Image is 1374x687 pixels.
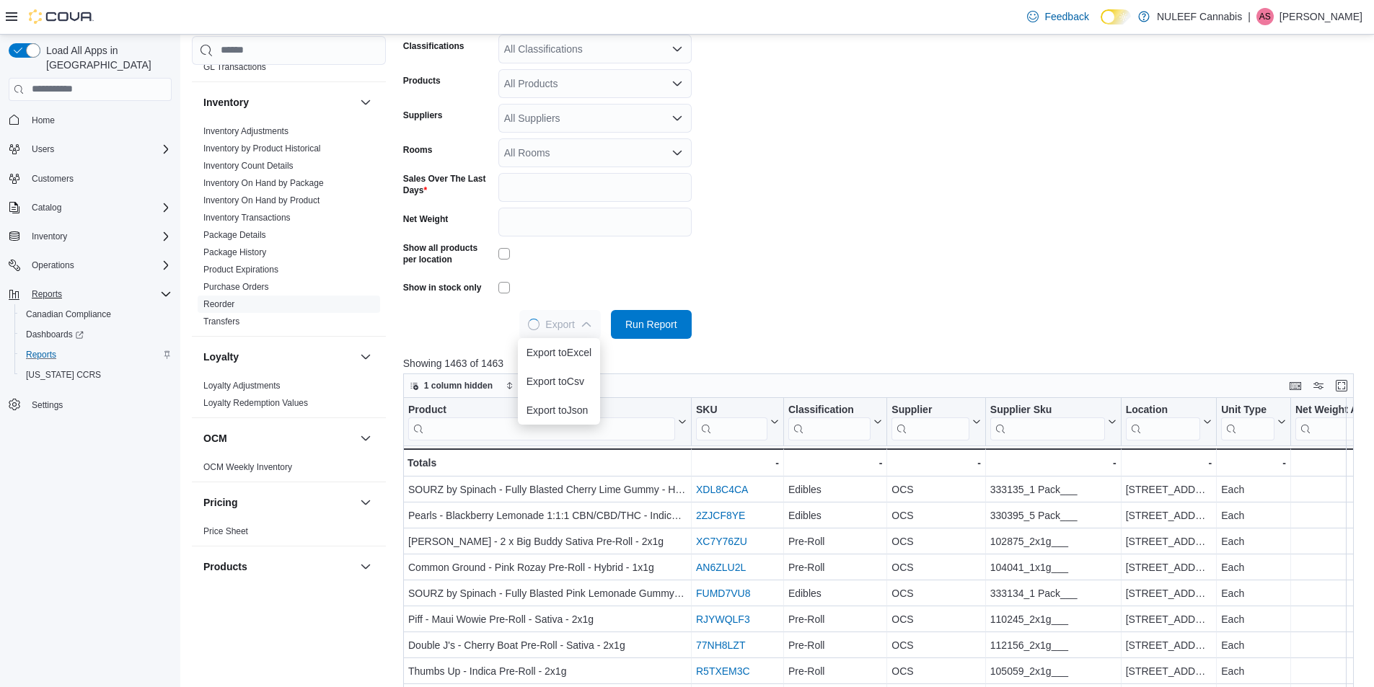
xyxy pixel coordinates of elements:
[32,143,54,155] span: Users
[788,585,882,602] div: Edibles
[891,611,980,628] div: OCS
[26,257,172,274] span: Operations
[891,481,980,498] div: OCS
[203,380,281,391] span: Loyalty Adjustments
[203,160,294,172] span: Inventory Count Details
[527,376,591,387] span: Export to Csv
[203,299,234,309] a: Reorder
[990,403,1105,440] div: Supplier Sku
[357,348,374,365] button: Loyalty
[26,257,80,274] button: Operations
[1333,377,1350,394] button: Enter fullscreen
[14,304,177,324] button: Canadian Compliance
[26,111,172,129] span: Home
[3,110,177,130] button: Home
[990,637,1117,654] div: 112156_2x1g___
[20,346,172,363] span: Reports
[1221,507,1286,524] div: Each
[696,403,779,440] button: SKU
[788,481,882,498] div: Edibles
[891,454,980,471] div: -
[14,345,177,365] button: Reports
[696,665,750,677] a: R5TXEM3C
[403,110,443,121] label: Suppliers
[203,316,239,327] span: Transfers
[990,585,1117,602] div: 333134_1 Pack___
[26,228,73,245] button: Inventory
[203,229,266,241] span: Package Details
[3,226,177,247] button: Inventory
[203,559,247,574] h3: Products
[26,309,111,320] span: Canadian Compliance
[26,112,61,129] a: Home
[1221,454,1286,471] div: -
[26,141,172,158] span: Users
[3,139,177,159] button: Users
[696,454,779,471] div: -
[203,125,289,137] span: Inventory Adjustments
[1125,403,1200,440] div: Location
[1125,637,1212,654] div: [STREET_ADDRESS][PERSON_NAME]
[891,585,980,602] div: OCS
[3,394,177,415] button: Settings
[403,356,1364,371] p: Showing 1463 of 1463
[403,75,441,87] label: Products
[408,507,687,524] div: Pearls - Blackberry Lemonade 1:1:1 CBN/CBD/THC - Indica - 5 Pack
[990,662,1117,680] div: 105059_2x1g___
[32,399,63,411] span: Settings
[518,338,600,367] button: Export toExcel
[203,177,324,189] span: Inventory On Hand by Package
[203,126,289,136] a: Inventory Adjustments
[203,350,354,364] button: Loyalty
[203,62,266,72] a: GL Transactions
[20,306,172,323] span: Canadian Compliance
[408,403,675,417] div: Product
[1021,2,1094,31] a: Feedback
[203,247,266,258] span: Package History
[203,178,324,188] a: Inventory On Hand by Package
[696,639,745,651] a: 77NH8LZT
[1125,454,1212,471] div: -
[528,310,591,339] span: Export
[1248,8,1251,25] p: |
[1125,403,1212,440] button: Location
[408,454,687,471] div: Totals
[1221,533,1286,550] div: Each
[408,403,687,440] button: Product
[203,95,354,110] button: Inventory
[403,144,433,156] label: Rooms
[671,43,683,55] button: Open list of options
[1125,585,1212,602] div: [STREET_ADDRESS][PERSON_NAME]
[696,484,748,495] a: XDL8C4CA
[1221,637,1286,654] div: Each
[203,264,278,275] span: Product Expirations
[408,611,687,628] div: Piff - Maui Wowie Pre-Roll - Sativa - 2x1g
[1125,533,1212,550] div: [STREET_ADDRESS][PERSON_NAME]
[20,306,117,323] a: Canadian Compliance
[20,366,107,384] a: [US_STATE] CCRS
[1157,8,1242,25] p: NULEEF Cannabis
[203,265,278,275] a: Product Expirations
[3,255,177,275] button: Operations
[403,40,464,52] label: Classifications
[990,403,1105,417] div: Supplier Sku
[203,212,291,223] span: Inventory Transactions
[203,461,292,473] span: OCM Weekly Inventory
[408,533,687,550] div: [PERSON_NAME] - 2 x Big Buddy Sativa Pre-Roll - 2x1g
[1125,403,1200,417] div: Location
[203,350,239,364] h3: Loyalty
[403,282,482,293] label: Show in stock only
[203,61,266,73] span: GL Transactions
[788,403,871,440] div: Classification
[203,95,249,110] h3: Inventory
[1221,481,1286,498] div: Each
[192,523,386,546] div: Pricing
[26,141,60,158] button: Users
[20,366,172,384] span: Washington CCRS
[891,637,980,654] div: OCS
[32,202,61,213] span: Catalog
[518,396,600,425] button: Export toJson
[357,494,374,511] button: Pricing
[203,462,292,472] a: OCM Weekly Inventory
[891,533,980,550] div: OCS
